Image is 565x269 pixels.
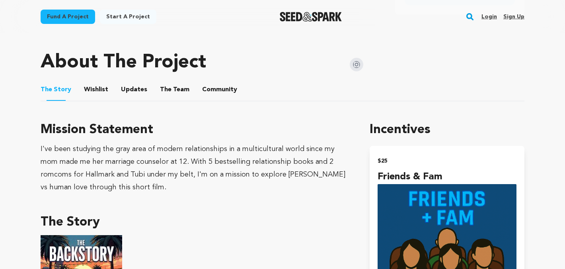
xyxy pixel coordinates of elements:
h3: Mission Statement [41,120,351,139]
span: Team [160,85,189,94]
a: Fund a project [41,10,95,24]
span: The [41,85,52,94]
span: Story [41,85,71,94]
a: Login [481,10,497,23]
img: Seed&Spark Instagram Icon [350,58,363,71]
span: The [160,85,171,94]
h1: About The Project [41,53,206,72]
span: Wishlist [84,85,108,94]
h4: Friends & Fam [378,170,516,184]
span: Community [202,85,237,94]
span: Updates [121,85,147,94]
a: Sign up [503,10,524,23]
a: Start a project [100,10,156,24]
h2: $25 [378,155,516,167]
h1: Incentives [370,120,524,139]
img: Seed&Spark Logo Dark Mode [280,12,342,22]
div: I've been studying the gray area of modern relationships in a multicultural world since my mom ma... [41,143,351,194]
a: Seed&Spark Homepage [280,12,342,22]
h3: The Story [41,213,351,232]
